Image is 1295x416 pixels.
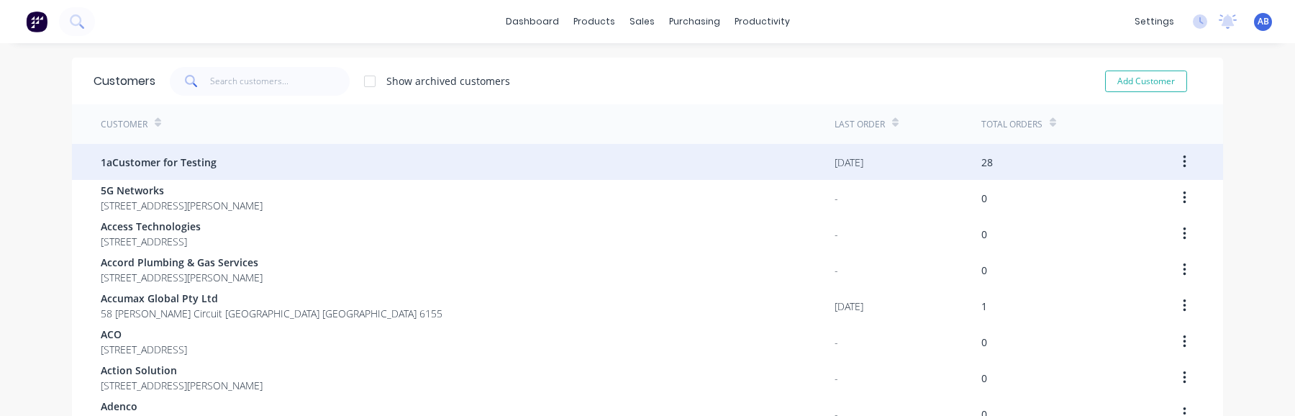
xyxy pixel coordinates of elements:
div: [DATE] [835,155,863,170]
div: Last Order [835,118,885,131]
input: Search customers... [210,67,350,96]
a: dashboard [499,11,566,32]
div: 28 [981,155,993,170]
div: 0 [981,371,987,386]
div: 0 [981,191,987,206]
div: - [835,191,838,206]
div: Show archived customers [386,73,510,89]
div: 0 [981,227,987,242]
span: [STREET_ADDRESS] [101,234,201,249]
div: - [835,335,838,350]
div: Customers [94,73,155,90]
span: [STREET_ADDRESS][PERSON_NAME] [101,270,263,285]
div: Customer [101,118,147,131]
span: ACO [101,327,187,342]
span: AB [1258,15,1269,28]
div: purchasing [662,11,727,32]
span: Action Solution [101,363,263,378]
span: [STREET_ADDRESS][PERSON_NAME] [101,378,263,393]
div: - [835,263,838,278]
span: Accord Plumbing & Gas Services [101,255,263,270]
div: settings [1127,11,1181,32]
div: productivity [727,11,797,32]
div: - [835,371,838,386]
span: [STREET_ADDRESS] [101,342,187,357]
div: 0 [981,263,987,278]
div: - [835,227,838,242]
div: 1 [981,299,987,314]
div: products [566,11,622,32]
span: 58 [PERSON_NAME] Circuit [GEOGRAPHIC_DATA] [GEOGRAPHIC_DATA] 6155 [101,306,442,321]
span: [STREET_ADDRESS][PERSON_NAME] [101,198,263,213]
span: 1aCustomer for Testing [101,155,217,170]
span: 5G Networks [101,183,263,198]
div: [DATE] [835,299,863,314]
span: Adenco [101,399,245,414]
div: Total Orders [981,118,1042,131]
button: Add Customer [1105,71,1187,92]
span: Access Technologies [101,219,201,234]
img: Factory [26,11,47,32]
div: sales [622,11,662,32]
div: 0 [981,335,987,350]
span: Accumax Global Pty Ltd [101,291,442,306]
